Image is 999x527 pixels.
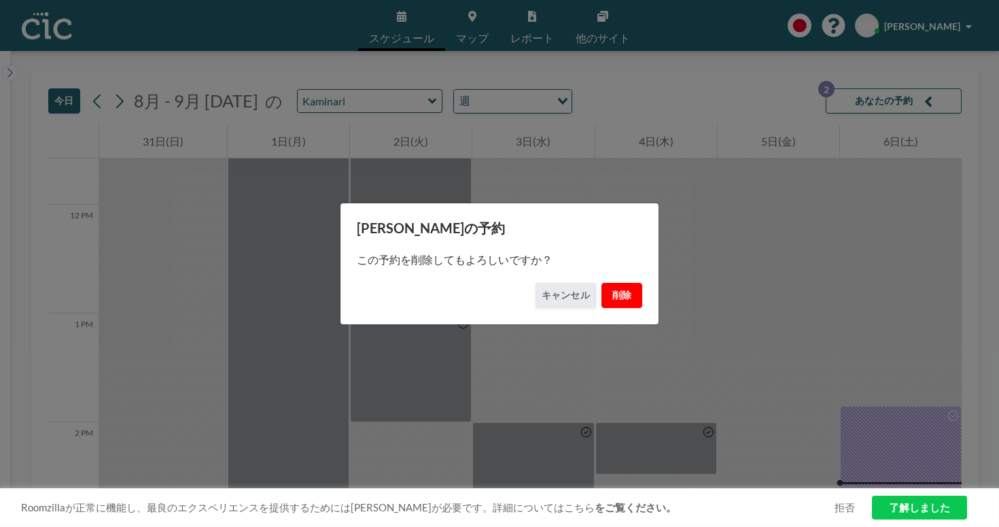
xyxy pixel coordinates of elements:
button: キャンセル [536,283,596,308]
a: をご覧ください。 [595,501,676,513]
button: 削除 [601,283,642,308]
span: Roomzillaが正常に機能し、最良のエクスペリエンスを提供するためには[PERSON_NAME]が必要です。詳細についてはこちら [21,501,835,514]
p: この予約を削除してもよろしいですか？ [357,253,642,267]
h3: [PERSON_NAME]の予約 [357,220,642,237]
a: 了解しました [872,496,967,520]
a: 拒否 [835,501,855,514]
